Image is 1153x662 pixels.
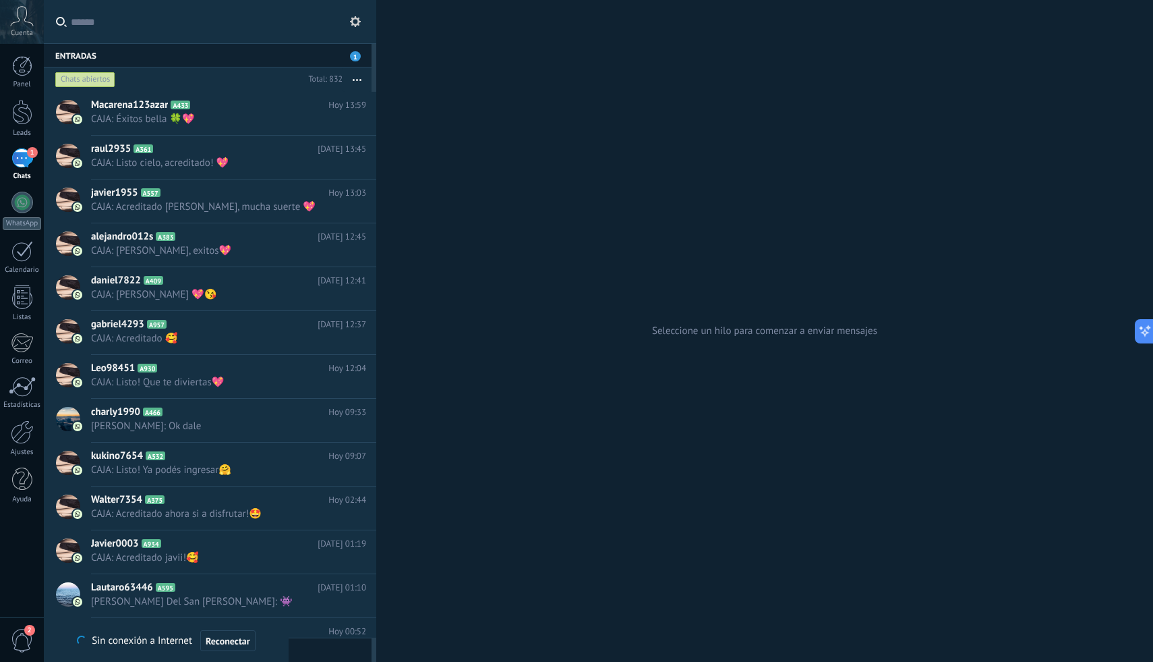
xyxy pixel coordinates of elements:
span: Hoy 13:03 [328,186,366,200]
div: Total: 832 [303,73,343,86]
span: CAJA: Acreditado 🥰 [91,332,341,345]
span: CAJA: Listo! Ya podés ingresar🤗 [91,464,341,476]
span: A433 [171,101,190,109]
span: [DATE] 01:10 [318,581,366,595]
span: [DATE] 12:45 [318,230,366,244]
span: A375 [145,495,165,504]
img: com.amocrm.amocrmwa.svg [73,597,82,607]
img: com.amocrm.amocrmwa.svg [73,334,82,343]
span: Hoy 09:33 [328,406,366,419]
span: A532 [146,451,165,460]
a: javier1955 A557 Hoy 13:03 CAJA: Acreditado [PERSON_NAME], mucha suerte 💖 [44,180,376,223]
span: A466 [143,408,162,416]
span: Hoy 00:52 [328,625,366,638]
span: A409 [144,276,163,285]
div: Listas [3,313,42,322]
span: [DATE] 01:19 [318,537,366,551]
span: A361 [134,144,153,153]
span: CAJA: Acreditado javii!🥰 [91,551,341,564]
div: WhatsApp [3,217,41,230]
span: Hoy 02:44 [328,493,366,507]
span: CAJA: [PERSON_NAME] 💖😘 [91,288,341,301]
a: daniel7822 A409 [DATE] 12:41 CAJA: [PERSON_NAME] 💖😘 [44,267,376,310]
span: Hoy 09:07 [328,449,366,463]
span: 1 [27,147,38,158]
img: com.amocrm.amocrmwa.svg [73,115,82,124]
span: A557 [141,188,160,197]
span: [PERSON_NAME] Del San [PERSON_NAME]: 👾 [91,595,341,608]
span: gabriel4293 [91,318,144,331]
button: Más [343,67,372,92]
span: Hoy 12:04 [328,362,366,375]
span: Walter7354 [91,493,142,507]
img: com.amocrm.amocrmwa.svg [73,466,82,475]
span: Lautaro63446 [91,581,153,595]
a: alejandro012s A383 [DATE] 12:45 CAJA: [PERSON_NAME], exitos💖 [44,223,376,267]
a: gabriel4293 A957 [DATE] 12:37 CAJA: Acreditado 🥰 [44,311,376,354]
img: com.amocrm.amocrmwa.svg [73,509,82,519]
span: CAJA: Acreditado ahora si a disfrutar!🤩 [91,507,341,520]
a: Leo98451 A930 Hoy 12:04 CAJA: Listo! Que te diviertas💖 [44,355,376,398]
img: com.amocrm.amocrmwa.svg [73,290,82,300]
a: Walter7354 A375 Hoy 02:44 CAJA: Acreditado ahora si a disfrutar!🤩 [44,487,376,530]
span: raul2935 [91,142,131,156]
div: Chats [3,172,42,181]
span: 1 [350,51,361,61]
div: Estadísticas [3,401,42,410]
img: com.amocrm.amocrmwa.svg [73,422,82,431]
span: A383 [156,232,175,241]
span: [PERSON_NAME]: Ok dale [91,420,341,433]
span: A957 [147,320,167,329]
div: Ayuda [3,495,42,504]
div: Calendario [3,266,42,275]
span: Leo98451 [91,362,135,375]
button: Reconectar [200,630,256,652]
img: com.amocrm.amocrmwa.svg [73,553,82,563]
div: Sin conexión a Internet [77,630,255,652]
img: com.amocrm.amocrmwa.svg [73,202,82,212]
span: Reconectar [206,636,250,646]
span: CAJA: Éxitos bella 🍀💖 [91,113,341,126]
span: [DATE] 13:45 [318,142,366,156]
span: A595 [156,583,175,592]
div: Correo [3,357,42,366]
span: CAJA: Listo! Que te diviertas💖 [91,376,341,389]
span: [DATE] 12:41 [318,274,366,287]
span: charly1990 [91,406,140,419]
a: charly1990 A466 Hoy 09:33 [PERSON_NAME]: Ok dale [44,399,376,442]
a: Lautaro63446 A595 [DATE] 01:10 [PERSON_NAME] Del San [PERSON_NAME]: 👾 [44,574,376,617]
div: Ajustes [3,448,42,457]
span: Cuenta [11,29,33,38]
span: A934 [142,539,161,548]
img: com.amocrm.amocrmwa.svg [73,378,82,387]
span: javier1955 [91,186,138,200]
a: kukino7654 A532 Hoy 09:07 CAJA: Listo! Ya podés ingresar🤗 [44,443,376,486]
div: Panel [3,80,42,89]
span: alejandro012s [91,230,153,244]
img: com.amocrm.amocrmwa.svg [73,159,82,168]
span: daniel7822 [91,274,141,287]
span: kukino7654 [91,449,143,463]
span: CAJA: [PERSON_NAME], exitos💖 [91,244,341,257]
a: Javier0003 A934 [DATE] 01:19 CAJA: Acreditado javii!🥰 [44,530,376,574]
span: CAJA: Acreditado [PERSON_NAME], mucha suerte 💖 [91,200,341,213]
div: Leads [3,129,42,138]
img: com.amocrm.amocrmwa.svg [73,246,82,256]
span: CAJA: Listo cielo, acreditado! 💖 [91,157,341,169]
a: raul2935 A361 [DATE] 13:45 CAJA: Listo cielo, acreditado! 💖 [44,136,376,179]
a: Macarena123azar A433 Hoy 13:59 CAJA: Éxitos bella 🍀💖 [44,92,376,135]
span: Javier0003 [91,537,139,551]
span: Macarena123azar [91,99,168,112]
div: Chats abiertos [55,72,115,88]
span: A930 [138,364,157,373]
span: [DATE] 12:37 [318,318,366,331]
a: sandro7688 A706 Hoy 00:52 [44,618,376,661]
span: Hoy 13:59 [328,99,366,112]
div: Entradas [44,43,372,67]
span: 2 [24,625,35,636]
